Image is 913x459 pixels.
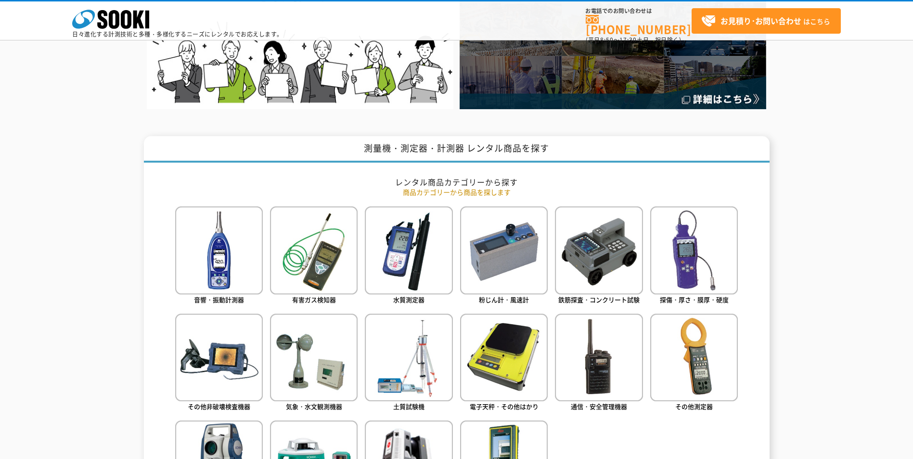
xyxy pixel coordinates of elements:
span: 通信・安全管理機器 [571,402,627,411]
span: 電子天秤・その他はかり [470,402,539,411]
span: その他非破壊検査機器 [188,402,250,411]
a: 電子天秤・その他はかり [460,314,548,413]
a: 粉じん計・風速計 [460,206,548,306]
h2: レンタル商品カテゴリーから探す [175,177,738,187]
img: 音響・振動計測器 [175,206,263,294]
span: 気象・水文観測機器 [286,402,342,411]
strong: お見積り･お問い合わせ [720,15,801,26]
span: 土質試験機 [393,402,424,411]
span: 有害ガス検知器 [292,295,336,304]
span: 17:30 [619,36,637,44]
a: 鉄筋探査・コンクリート試験 [555,206,643,306]
a: 探傷・厚さ・膜厚・硬度 [650,206,738,306]
a: お見積り･お問い合わせはこちら [692,8,841,34]
a: その他測定器 [650,314,738,413]
span: その他測定器 [675,402,713,411]
img: 通信・安全管理機器 [555,314,643,401]
a: その他非破壊検査機器 [175,314,263,413]
span: お電話でのお問い合わせは [586,8,692,14]
a: 有害ガス検知器 [270,206,358,306]
span: 鉄筋探査・コンクリート試験 [558,295,640,304]
img: その他非破壊検査機器 [175,314,263,401]
span: 音響・振動計測器 [194,295,244,304]
span: 水質測定器 [393,295,424,304]
img: 有害ガス検知器 [270,206,358,294]
p: 日々進化する計測技術と多種・多様化するニーズにレンタルでお応えします。 [72,31,283,37]
a: 土質試験機 [365,314,452,413]
a: 音響・振動計測器 [175,206,263,306]
a: 水質測定器 [365,206,452,306]
span: 粉じん計・風速計 [479,295,529,304]
span: 8:50 [600,36,614,44]
img: 土質試験機 [365,314,452,401]
p: 商品カテゴリーから商品を探します [175,187,738,197]
span: はこちら [701,14,830,28]
a: [PHONE_NUMBER] [586,15,692,35]
a: 気象・水文観測機器 [270,314,358,413]
h1: 測量機・測定器・計測器 レンタル商品を探す [144,136,770,163]
img: 気象・水文観測機器 [270,314,358,401]
img: 水質測定器 [365,206,452,294]
img: 電子天秤・その他はかり [460,314,548,401]
img: 鉄筋探査・コンクリート試験 [555,206,643,294]
img: その他測定器 [650,314,738,401]
img: 探傷・厚さ・膜厚・硬度 [650,206,738,294]
span: 探傷・厚さ・膜厚・硬度 [660,295,729,304]
span: (平日 ～ 土日、祝日除く) [586,36,681,44]
a: 通信・安全管理機器 [555,314,643,413]
img: 粉じん計・風速計 [460,206,548,294]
